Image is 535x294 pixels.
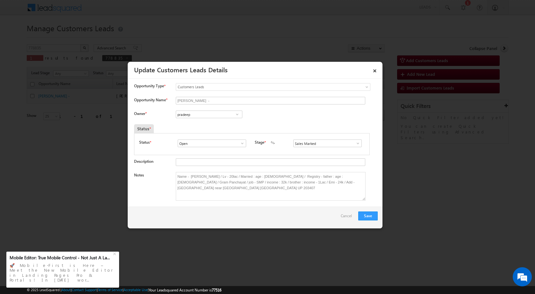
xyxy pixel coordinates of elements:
[134,173,144,177] label: Notes
[61,288,71,292] a: About
[212,288,221,292] span: 77516
[237,140,245,147] a: Show All Items
[134,111,146,116] label: Owner
[149,288,221,292] span: Your Leadsquared Account Number is
[176,84,344,90] span: Customers Leads
[124,288,148,292] a: Acceptable Use
[341,212,355,224] a: Cancel
[10,255,112,261] div: Mobile Editor: True Mobile Control - Not Just A La...
[369,64,380,75] a: ×
[352,140,360,147] a: Show All Items
[10,261,116,284] div: 🚀 Mobile-First is Here – Meet the New Mobile Editor in Landing Pages Pro & Portals! In [DATE] wor...
[358,212,378,220] button: Save
[293,140,362,147] input: Type to Search
[134,97,167,102] label: Opportunity Name
[134,159,153,164] label: Description
[176,83,370,91] a: Customers Leads
[134,124,154,133] div: Status
[72,288,97,292] a: Contact Support
[134,65,228,74] a: Update Customers Leads Details
[178,140,246,147] input: Type to Search
[134,83,164,89] span: Opportunity Type
[176,111,242,118] input: Type to Search
[98,288,123,292] a: Terms of Service
[233,111,241,118] a: Show All Items
[27,287,221,293] span: © 2025 LeadSquared | | | | |
[139,140,150,145] label: Status
[111,249,119,257] div: +
[255,140,264,145] label: Stage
